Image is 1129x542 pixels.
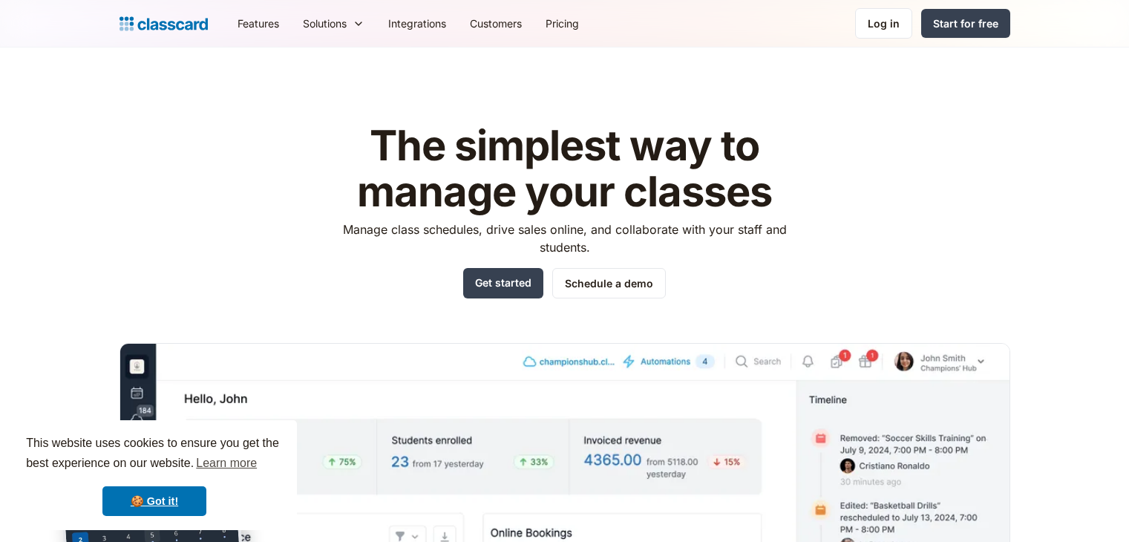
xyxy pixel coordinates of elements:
a: Get started [463,268,543,298]
div: Start for free [933,16,998,31]
a: Start for free [921,9,1010,38]
a: home [120,13,208,34]
h1: The simplest way to manage your classes [329,123,800,215]
a: Customers [458,7,534,40]
div: Log in [868,16,900,31]
div: Solutions [291,7,376,40]
a: Log in [855,8,912,39]
p: Manage class schedules, drive sales online, and collaborate with your staff and students. [329,221,800,256]
a: Schedule a demo [552,268,666,298]
a: Features [226,7,291,40]
a: dismiss cookie message [102,486,206,516]
span: This website uses cookies to ensure you get the best experience on our website. [26,434,283,474]
a: learn more about cookies [194,452,259,474]
a: Integrations [376,7,458,40]
div: Solutions [303,16,347,31]
a: Pricing [534,7,591,40]
div: cookieconsent [12,420,297,530]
